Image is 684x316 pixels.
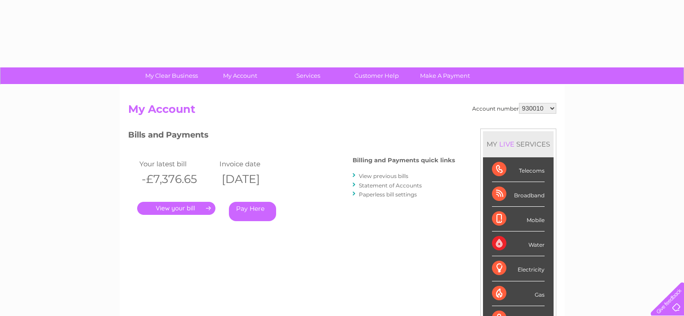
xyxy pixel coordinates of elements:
[134,67,209,84] a: My Clear Business
[128,129,455,144] h3: Bills and Payments
[353,157,455,164] h4: Billing and Payments quick links
[340,67,414,84] a: Customer Help
[483,131,554,157] div: MY SERVICES
[359,191,417,198] a: Paperless bill settings
[229,202,276,221] a: Pay Here
[217,158,298,170] td: Invoice date
[408,67,482,84] a: Make A Payment
[359,182,422,189] a: Statement of Accounts
[203,67,277,84] a: My Account
[492,207,545,231] div: Mobile
[217,170,298,188] th: [DATE]
[359,173,408,179] a: View previous bills
[492,256,545,281] div: Electricity
[492,182,545,207] div: Broadband
[492,281,545,306] div: Gas
[472,103,556,114] div: Account number
[137,158,218,170] td: Your latest bill
[128,103,556,120] h2: My Account
[137,170,218,188] th: -£7,376.65
[271,67,345,84] a: Services
[497,140,516,148] div: LIVE
[137,202,215,215] a: .
[492,157,545,182] div: Telecoms
[492,231,545,256] div: Water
